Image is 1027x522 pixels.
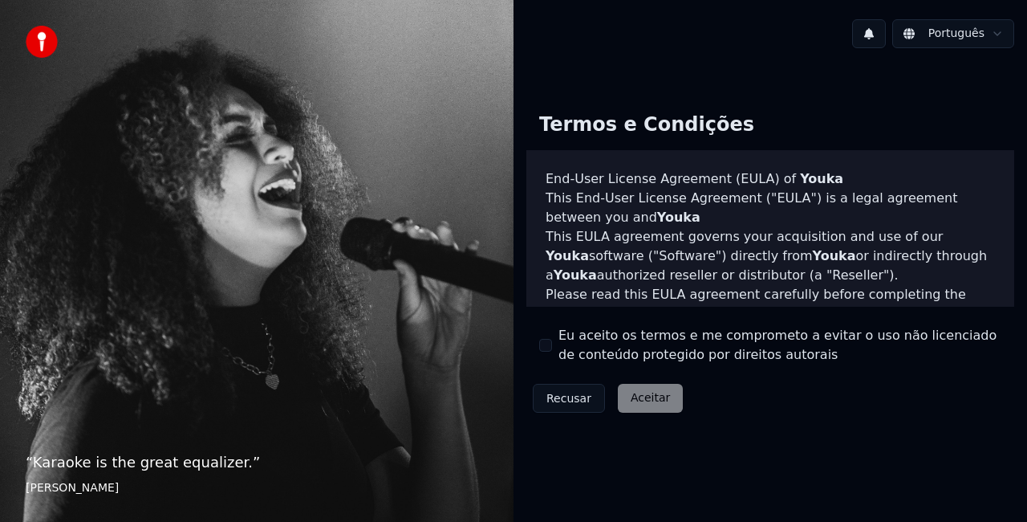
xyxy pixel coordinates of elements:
footer: [PERSON_NAME] [26,480,488,496]
p: This EULA agreement governs your acquisition and use of our software ("Software") directly from o... [546,227,995,285]
span: Youka [813,248,856,263]
span: Youka [554,267,597,283]
p: This End-User License Agreement ("EULA") is a legal agreement between you and [546,189,995,227]
span: Youka [546,248,589,263]
button: Recusar [533,384,605,413]
h3: End-User License Agreement (EULA) of [546,169,995,189]
div: Termos e Condições [526,100,767,151]
span: Youka [766,306,810,321]
span: Youka [657,210,700,225]
label: Eu aceito os termos e me comprometo a evitar o uso não licenciado de conteúdo protegido por direi... [558,326,1001,365]
p: Please read this EULA agreement carefully before completing the installation process and using th... [546,285,995,362]
span: Youka [800,171,843,186]
p: “ Karaoke is the great equalizer. ” [26,451,488,474]
img: youka [26,26,58,58]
